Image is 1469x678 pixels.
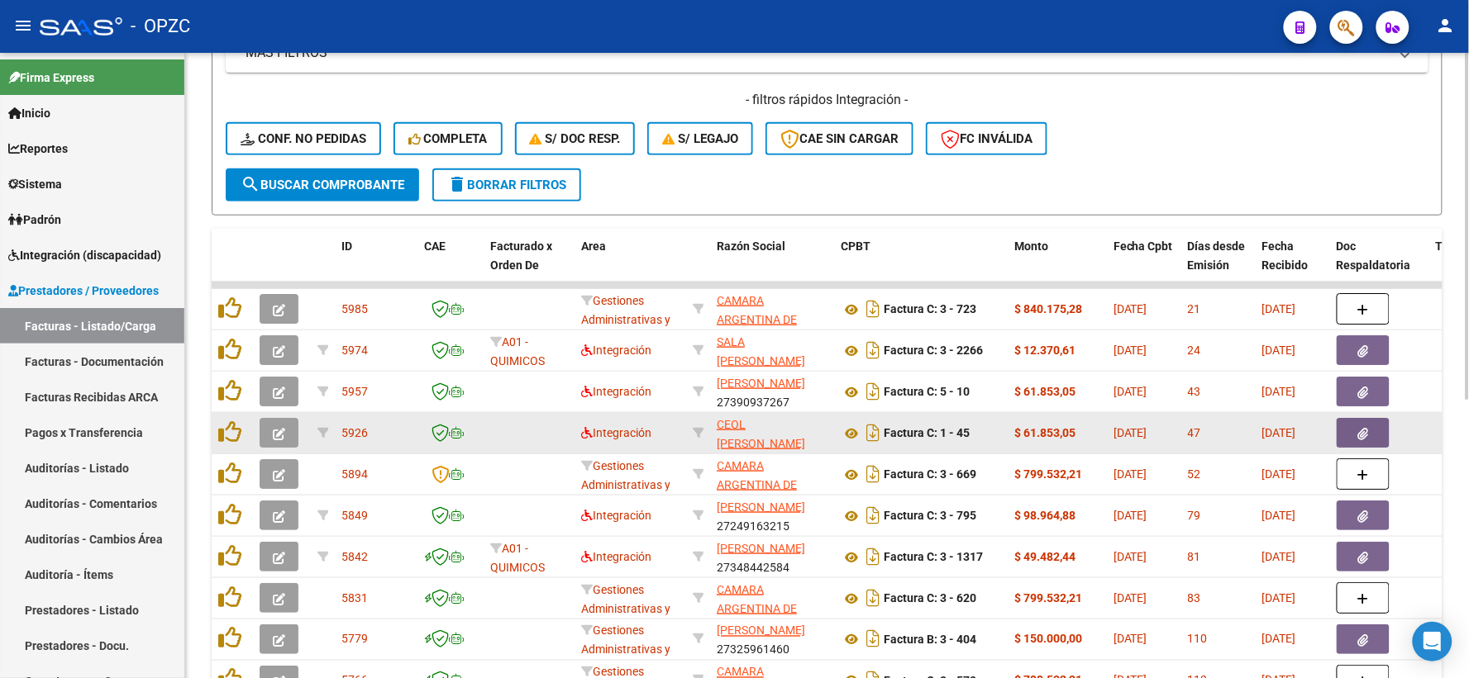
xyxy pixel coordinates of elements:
span: SALA [PERSON_NAME] [717,335,805,367]
span: Doc Respaldatoria [1337,239,1411,272]
span: [PERSON_NAME] [717,542,805,555]
strong: Factura C: 5 - 10 [884,386,970,399]
mat-icon: person [1436,16,1456,36]
datatable-header-cell: Doc Respaldatoria [1330,229,1429,301]
div: 30716109972 [717,581,828,615]
button: CAE SIN CARGAR [766,122,913,155]
span: 83 [1188,591,1201,605]
span: Fecha Recibido [1262,239,1309,272]
div: 27390937267 [717,374,828,409]
span: 5849 [341,509,368,522]
span: Buscar Comprobante [241,178,404,192]
strong: $ 840.175,28 [1014,302,1082,315]
span: [DATE] [1262,385,1296,398]
div: 27249163215 [717,498,828,533]
span: Area [581,239,606,253]
span: Integración [581,385,651,398]
span: 52 [1188,467,1201,481]
span: [DATE] [1114,467,1147,481]
span: 110 [1188,633,1208,646]
span: Reportes [8,140,68,158]
span: [DATE] [1114,633,1147,646]
span: CAE SIN CARGAR [780,131,899,146]
div: 27348442584 [717,539,828,574]
span: 5985 [341,302,368,315]
datatable-header-cell: Días desde Emisión [1181,229,1256,301]
span: Fecha Cpbt [1114,239,1173,253]
datatable-header-cell: CPBT [834,229,1008,301]
strong: Factura C: 3 - 1317 [884,551,983,564]
strong: $ 799.532,21 [1014,591,1082,605]
strong: Factura B: 3 - 404 [884,633,976,647]
span: Gestiones Administrativas y Otros [581,294,670,345]
span: Inicio [8,104,50,122]
i: Descargar documento [862,296,884,322]
datatable-header-cell: Monto [1008,229,1107,301]
span: Gestiones Administrativas y Otros [581,583,670,634]
span: [DATE] [1114,344,1147,357]
mat-icon: delete [447,174,467,194]
span: 5894 [341,467,368,481]
button: FC Inválida [926,122,1047,155]
span: [DATE] [1262,344,1296,357]
datatable-header-cell: ID [335,229,417,301]
datatable-header-cell: Fecha Recibido [1256,229,1330,301]
span: [DATE] [1262,633,1296,646]
span: [DATE] [1114,591,1147,605]
i: Descargar documento [862,420,884,446]
span: [DATE] [1114,550,1147,563]
div: Open Intercom Messenger [1413,622,1452,661]
span: Monto [1014,239,1048,253]
datatable-header-cell: Razón Social [710,229,834,301]
i: Descargar documento [862,461,884,487]
span: 24 [1188,344,1201,357]
datatable-header-cell: Facturado x Orden De [484,229,575,301]
span: CAMARA ARGENTINA DE DESARROLLADORES DE SOFTWARE INDEPENDIENTES [717,459,825,548]
span: 5779 [341,633,368,646]
strong: $ 61.853,05 [1014,426,1076,439]
span: CPBT [841,239,870,253]
span: - OPZC [131,8,190,45]
strong: $ 61.853,05 [1014,385,1076,398]
span: [DATE] [1114,509,1147,522]
span: Integración (discapacidad) [8,246,161,264]
span: A01 - QUIMICOS [490,542,545,574]
strong: Factura C: 3 - 795 [884,510,976,523]
span: [PERSON_NAME] [717,624,805,638]
button: S/ legajo [647,122,753,155]
button: Conf. no pedidas [226,122,381,155]
span: Integración [581,344,651,357]
span: S/ Doc Resp. [530,131,621,146]
strong: Factura C: 3 - 723 [884,303,976,316]
strong: $ 150.000,00 [1014,633,1082,646]
span: CAMARA ARGENTINA DE DESARROLLADORES DE SOFTWARE INDEPENDIENTES [717,583,825,671]
button: Buscar Comprobante [226,168,419,202]
div: 30716109972 [717,457,828,491]
span: Integración [581,509,651,522]
span: FC Inválida [941,131,1033,146]
i: Descargar documento [862,378,884,405]
span: A01 - QUIMICOS [490,335,545,367]
strong: $ 98.964,88 [1014,509,1076,522]
span: 5926 [341,426,368,439]
mat-icon: menu [13,16,33,36]
span: Borrar Filtros [447,178,566,192]
span: 21 [1188,302,1201,315]
span: 47 [1188,426,1201,439]
span: 5842 [341,550,368,563]
span: 5957 [341,385,368,398]
div: 27335225339 [717,333,828,367]
span: 79 [1188,509,1201,522]
datatable-header-cell: Fecha Cpbt [1107,229,1181,301]
span: Prestadores / Proveedores [8,282,159,300]
strong: $ 799.532,21 [1014,467,1082,481]
button: Completa [393,122,503,155]
i: Descargar documento [862,337,884,363]
i: Descargar documento [862,585,884,611]
span: CEOL [PERSON_NAME] [717,418,805,450]
span: CAMARA ARGENTINA DE DESARROLLADORES DE SOFTWARE INDEPENDIENTES [717,294,825,382]
div: 27325961460 [717,622,828,657]
i: Descargar documento [862,543,884,570]
strong: $ 12.370,61 [1014,344,1076,357]
span: Razón Social [717,239,785,253]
